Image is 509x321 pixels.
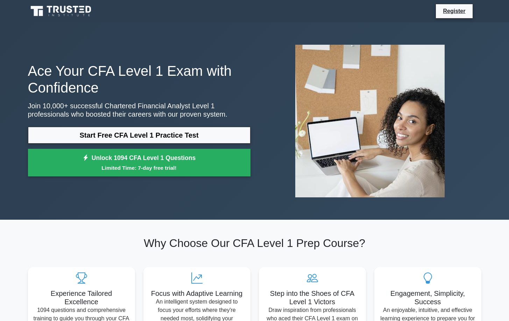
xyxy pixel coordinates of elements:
[380,289,476,306] h5: Engagement, Simplicity, Success
[28,149,250,177] a: Unlock 1094 CFA Level 1 QuestionsLimited Time: 7-day free trial!
[439,7,469,15] a: Register
[28,63,250,96] h1: Ace Your CFA Level 1 Exam with Confidence
[264,289,360,306] h5: Step into the Shoes of CFA Level 1 Victors
[34,289,129,306] h5: Experience Tailored Excellence
[37,164,242,172] small: Limited Time: 7-day free trial!
[28,236,481,250] h2: Why Choose Our CFA Level 1 Prep Course?
[28,127,250,144] a: Start Free CFA Level 1 Practice Test
[28,102,250,118] p: Join 10,000+ successful Chartered Financial Analyst Level 1 professionals who boosted their caree...
[149,289,245,298] h5: Focus with Adaptive Learning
